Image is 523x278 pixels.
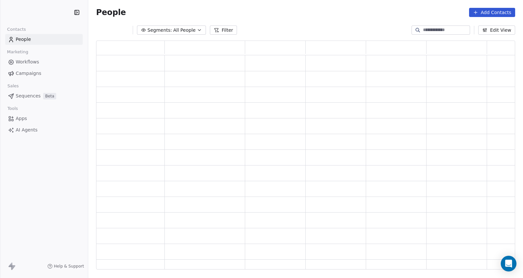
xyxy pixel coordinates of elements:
div: Open Intercom Messenger [501,256,516,271]
span: AI Agents [16,127,38,133]
a: Campaigns [5,68,83,79]
span: Contacts [4,25,29,34]
span: Workflows [16,59,39,65]
button: Filter [210,26,237,35]
span: People [16,36,31,43]
a: People [5,34,83,45]
button: Add Contacts [469,8,515,17]
button: Edit View [478,26,515,35]
a: Apps [5,113,83,124]
a: Workflows [5,57,83,67]
span: Sales [5,81,22,91]
span: Campaigns [16,70,41,77]
span: Beta [43,93,56,99]
a: SequencesBeta [5,91,83,101]
span: People [96,8,126,17]
span: Marketing [4,47,31,57]
span: Sequences [16,93,41,99]
a: Help & Support [47,264,84,269]
span: Help & Support [54,264,84,269]
span: Tools [5,104,21,113]
span: Apps [16,115,27,122]
span: Segments: [147,27,172,34]
a: AI Agents [5,125,83,135]
span: All People [173,27,195,34]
